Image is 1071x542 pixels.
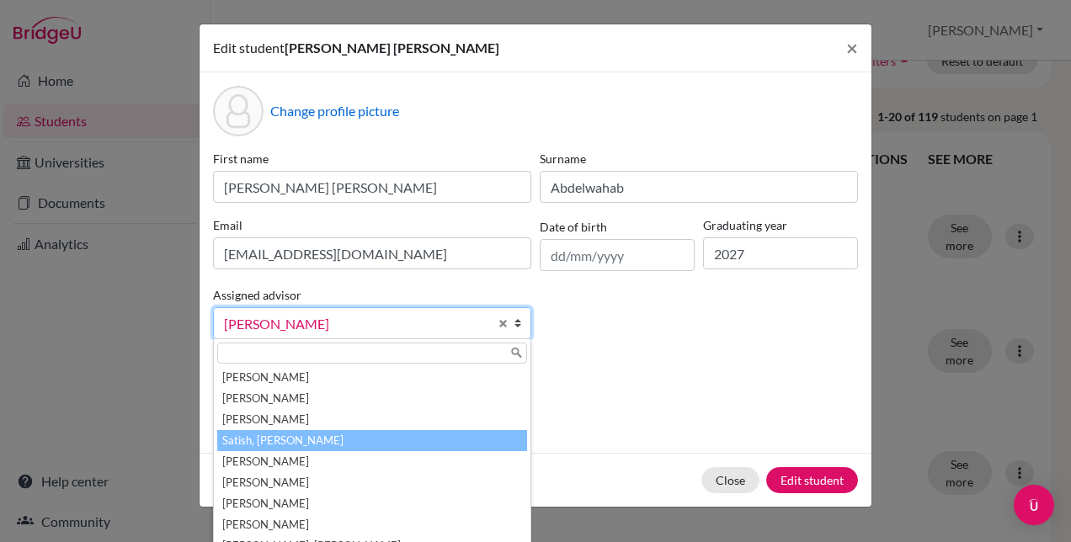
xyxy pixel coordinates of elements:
[540,218,607,236] label: Date of birth
[701,467,759,493] button: Close
[217,367,527,388] li: [PERSON_NAME]
[213,366,858,386] p: Parents
[217,430,527,451] li: Satish, [PERSON_NAME]
[213,216,531,234] label: Email
[833,24,871,72] button: Close
[217,472,527,493] li: [PERSON_NAME]
[213,150,531,167] label: First name
[213,86,264,136] div: Profile picture
[703,216,858,234] label: Graduating year
[224,313,488,335] span: [PERSON_NAME]
[213,286,301,304] label: Assigned advisor
[217,451,527,472] li: [PERSON_NAME]
[285,40,499,56] span: [PERSON_NAME] [PERSON_NAME]
[766,467,858,493] button: Edit student
[540,239,695,271] input: dd/mm/yyyy
[846,35,858,60] span: ×
[217,514,527,535] li: [PERSON_NAME]
[213,40,285,56] span: Edit student
[1014,485,1054,525] div: Open Intercom Messenger
[217,409,527,430] li: [PERSON_NAME]
[217,388,527,409] li: [PERSON_NAME]
[540,150,858,167] label: Surname
[217,493,527,514] li: [PERSON_NAME]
